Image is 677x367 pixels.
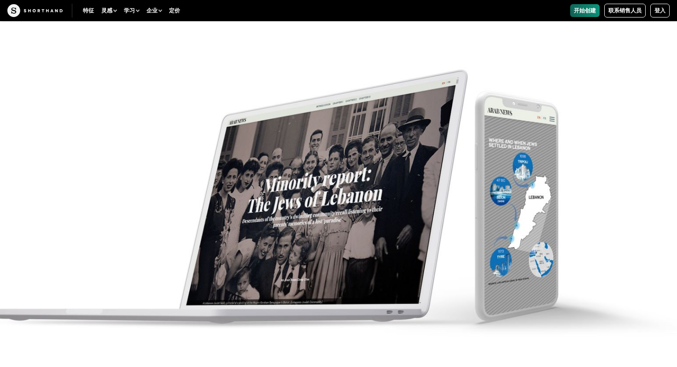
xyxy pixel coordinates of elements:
[124,7,135,14] font: 学习
[79,4,98,17] a: 特征
[83,7,94,14] font: 特征
[146,7,158,14] font: 企业
[169,7,180,14] font: 定价
[604,4,646,17] a: 联系销售人员
[574,7,596,14] font: 开始创建
[654,7,665,14] font: 登入
[120,4,143,17] button: 学习
[650,4,670,17] a: 登入
[165,4,184,17] a: 定价
[570,4,600,17] a: 开始创建
[101,7,112,14] font: 灵感
[98,4,120,17] button: 灵感
[608,7,642,14] font: 联系销售人员
[143,4,165,17] button: 企业
[7,4,63,17] img: 工艺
